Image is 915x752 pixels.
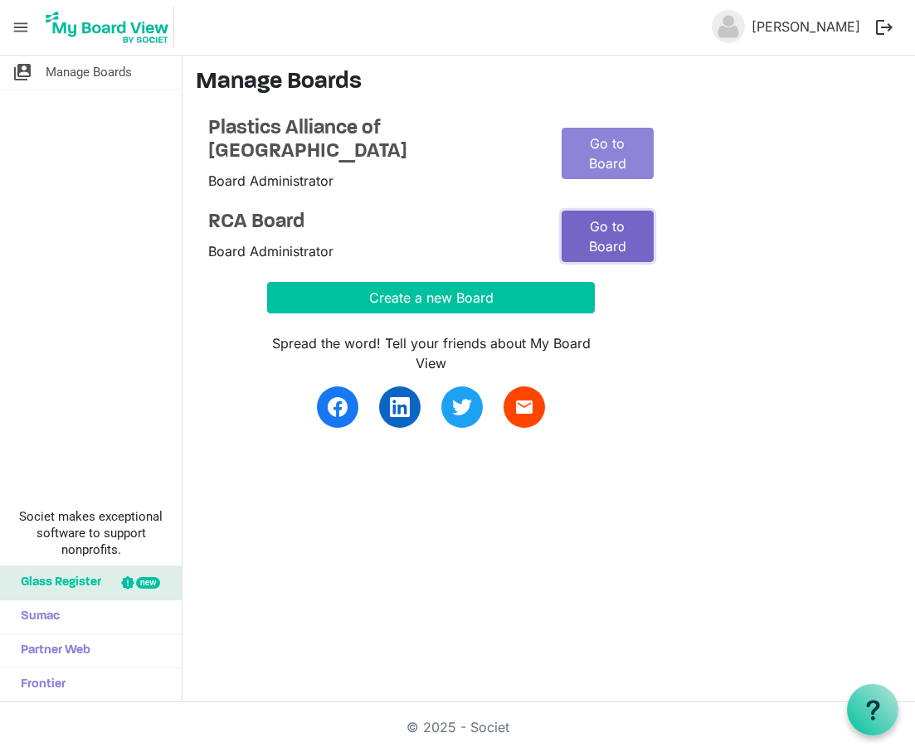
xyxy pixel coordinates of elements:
span: Board Administrator [208,172,333,189]
a: email [504,386,545,428]
div: Spread the word! Tell your friends about My Board View [267,333,596,373]
span: Board Administrator [208,243,333,260]
a: RCA Board [208,211,537,235]
h3: Manage Boards [196,69,902,97]
span: menu [5,12,37,43]
a: My Board View Logo [41,7,181,48]
span: Frontier [12,668,66,701]
img: My Board View Logo [41,7,174,48]
img: linkedin.svg [390,397,410,417]
a: © 2025 - Societ [406,719,509,735]
a: Go to Board [562,128,655,179]
span: Partner Web [12,634,90,667]
span: email [514,397,534,417]
span: Manage Boards [46,56,132,89]
a: [PERSON_NAME] [745,10,867,43]
div: new [136,577,160,589]
span: Glass Register [12,566,101,599]
span: Societ makes exceptional software to support nonprofits. [7,508,174,558]
img: twitter.svg [452,397,472,417]
a: Go to Board [562,211,655,262]
img: facebook.svg [328,397,348,417]
a: Plastics Alliance of [GEOGRAPHIC_DATA] [208,117,537,165]
span: Sumac [12,600,60,633]
img: no-profile-picture.svg [712,10,745,43]
button: Create a new Board [267,282,596,313]
span: switch_account [12,56,32,89]
button: logout [867,10,902,45]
